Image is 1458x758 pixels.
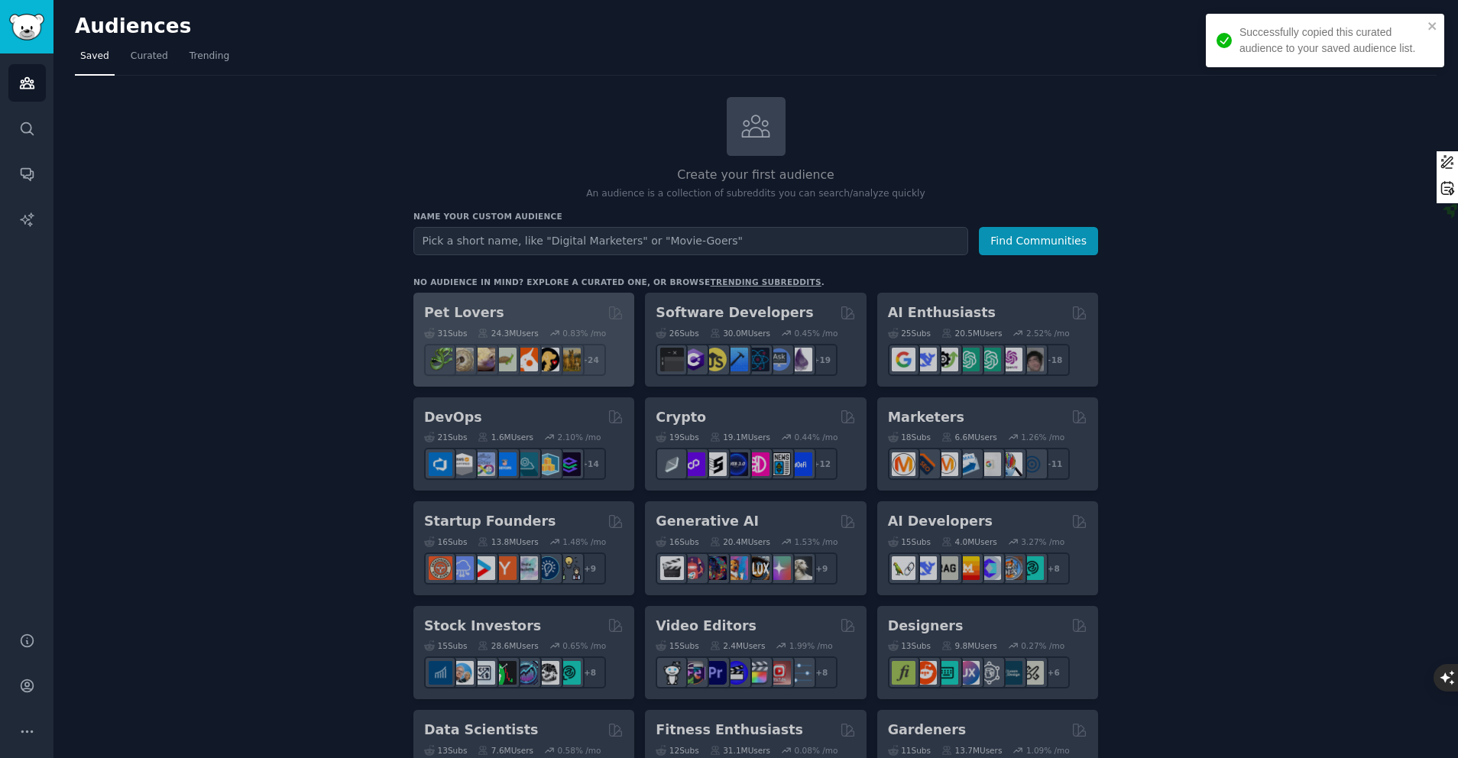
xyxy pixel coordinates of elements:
p: An audience is a collection of subreddits you can search/analyze quickly [413,187,1098,201]
input: Pick a short name, like "Digital Marketers" or "Movie-Goers" [413,227,968,255]
a: Curated [125,44,173,76]
a: Saved [75,44,115,76]
button: Find Communities [979,227,1098,255]
button: close [1427,20,1438,32]
img: GummySearch logo [9,14,44,40]
h2: Create your first audience [413,166,1098,185]
div: No audience in mind? Explore a curated one, or browse . [413,277,825,287]
span: Curated [131,50,168,63]
h3: Name your custom audience [413,211,1098,222]
div: Successfully copied this curated audience to your saved audience list. [1239,24,1423,57]
span: Trending [190,50,229,63]
h2: Audiences [75,15,1313,39]
a: Trending [184,44,235,76]
span: Saved [80,50,109,63]
a: trending subreddits [710,277,821,287]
